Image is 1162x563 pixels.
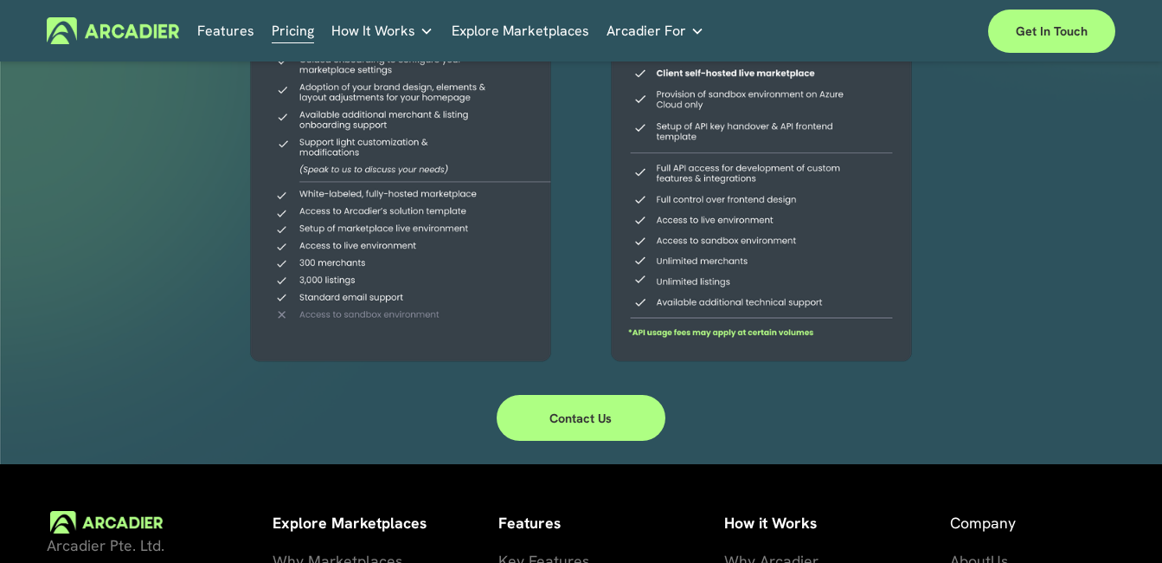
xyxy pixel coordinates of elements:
[331,17,433,44] a: folder dropdown
[197,17,254,44] a: Features
[607,19,686,43] span: Arcadier For
[498,513,561,533] strong: Features
[950,513,1016,533] span: Company
[1075,480,1162,563] iframe: Chat Widget
[272,17,314,44] a: Pricing
[331,19,415,43] span: How It Works
[497,395,664,441] a: Contact Us
[452,17,589,44] a: Explore Marketplaces
[988,10,1115,53] a: Get in touch
[273,513,427,533] strong: Explore Marketplaces
[47,17,179,44] img: Arcadier
[724,513,817,533] strong: How it Works
[607,17,704,44] a: folder dropdown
